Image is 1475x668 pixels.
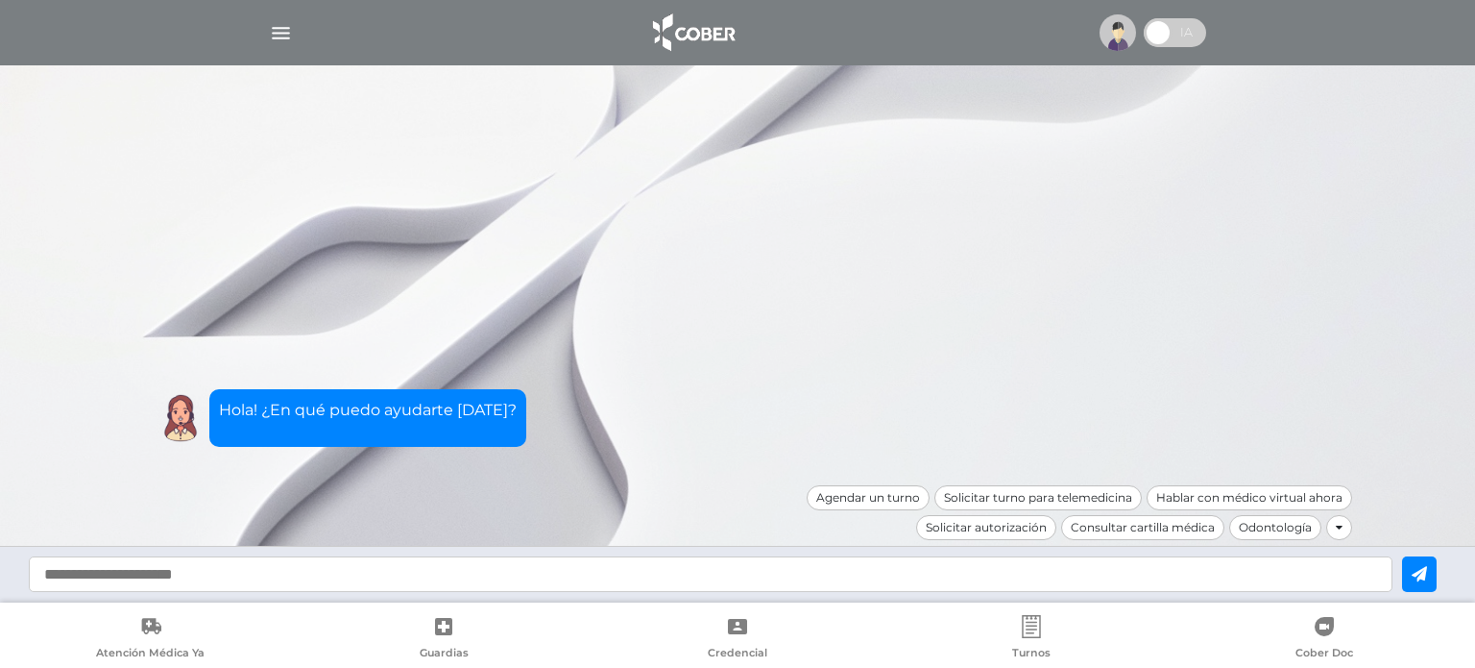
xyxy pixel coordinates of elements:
[642,10,743,56] img: logo_cober_home-white.png
[807,485,930,510] div: Agendar un turno
[96,646,205,663] span: Atención Médica Ya
[157,394,205,442] img: Cober IA
[420,646,469,663] span: Guardias
[1100,14,1136,51] img: profile-placeholder.svg
[1061,515,1224,540] div: Consultar cartilla médica
[1177,615,1471,664] a: Cober Doc
[1147,485,1352,510] div: Hablar con médico virtual ahora
[269,21,293,45] img: Cober_menu-lines-white.svg
[1229,515,1321,540] div: Odontología
[916,515,1056,540] div: Solicitar autorización
[219,399,517,422] p: Hola! ¿En qué puedo ayudarte [DATE]?
[1295,646,1353,663] span: Cober Doc
[708,646,767,663] span: Credencial
[884,615,1178,664] a: Turnos
[934,485,1142,510] div: Solicitar turno para telemedicina
[298,615,592,664] a: Guardias
[1012,646,1051,663] span: Turnos
[4,615,298,664] a: Atención Médica Ya
[591,615,884,664] a: Credencial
